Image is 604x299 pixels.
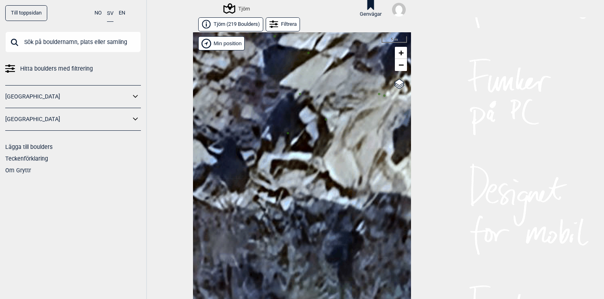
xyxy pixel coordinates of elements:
a: Zoom out [395,59,407,71]
a: Zoom in [395,47,407,59]
a: Hitta boulders med filtrering [5,63,141,75]
a: Till toppsidan [5,5,47,21]
span: + [398,48,404,58]
a: Tjörn (219 Boulders) [198,17,263,31]
div: 5 m [382,36,407,43]
span: Hitta boulders med filtrering [20,63,93,75]
img: User fallback1 [392,3,406,17]
div: Vis min position [198,36,245,50]
a: [GEOGRAPHIC_DATA] [5,91,130,102]
button: EN [119,5,125,21]
a: Lägga till boulders [5,144,52,150]
button: NO [94,5,102,21]
span: Tjörn ( 219 Boulders ) [214,21,260,28]
a: [GEOGRAPHIC_DATA] [5,113,130,125]
a: Teckenförklaring [5,155,48,162]
button: SV [107,5,113,22]
span: − [398,60,404,70]
div: Tjörn [224,4,250,13]
a: Om Gryttr [5,167,31,174]
input: Sök på bouldernamn, plats eller samling [5,31,141,52]
div: Filtrera [266,17,300,31]
a: Layers [392,75,407,93]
